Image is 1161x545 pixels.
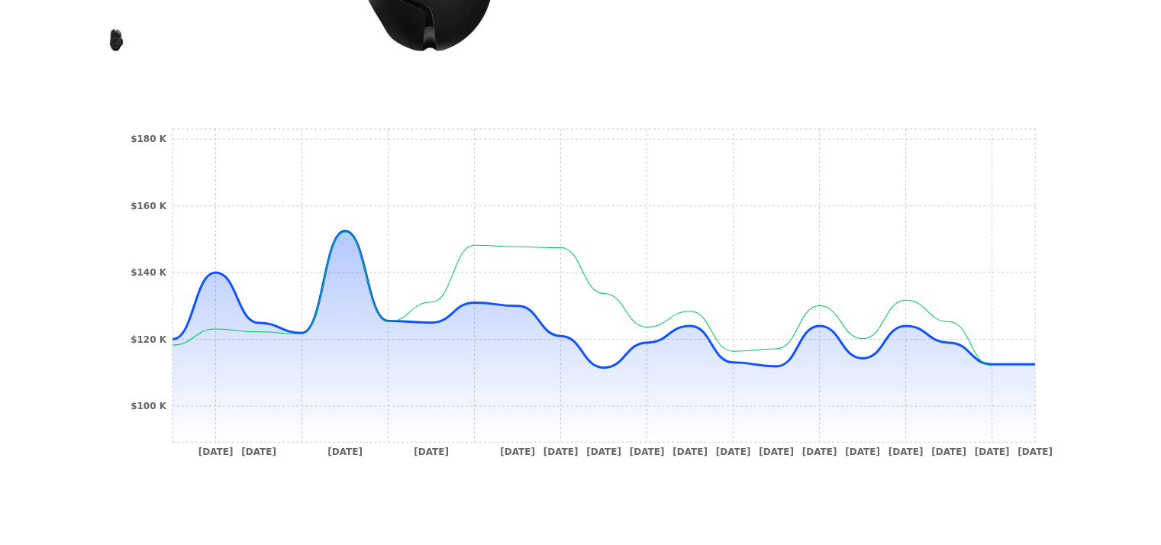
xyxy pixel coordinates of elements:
tspan: [DATE] [759,447,794,457]
tspan: [DATE] [327,447,363,457]
tspan: [DATE] [801,447,837,457]
tspan: $120 K [131,334,167,345]
tspan: [DATE] [845,447,880,457]
tspan: [DATE] [672,447,708,457]
tspan: $180 K [131,134,167,144]
tspan: [DATE] [715,447,750,457]
tspan: [DATE] [1017,447,1053,457]
tspan: [DATE] [629,447,664,457]
tspan: [DATE] [198,447,233,457]
tspan: [DATE] [888,447,923,457]
tspan: [DATE] [586,447,621,457]
tspan: [DATE] [974,447,1009,457]
tspan: [DATE] [414,447,449,457]
tspan: [DATE] [500,447,535,457]
tspan: [DATE] [241,447,276,457]
tspan: $100 K [131,401,167,411]
tspan: [DATE] [543,447,578,457]
img: Mouse Inalámbrico Logitech Gaming G502 Lightspeed [105,27,129,52]
tspan: [DATE] [931,447,966,457]
tspan: $160 K [131,201,167,211]
tspan: $140 K [131,267,167,278]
